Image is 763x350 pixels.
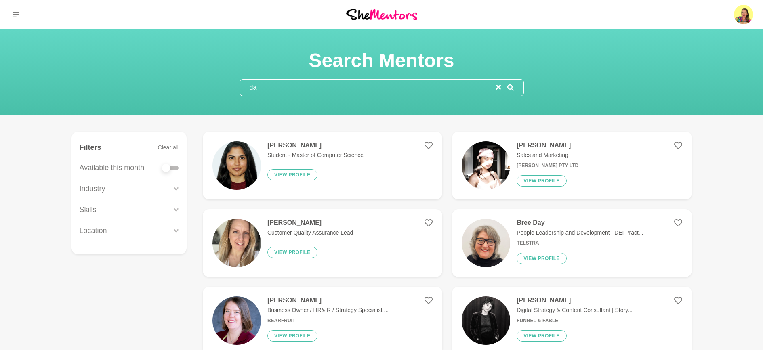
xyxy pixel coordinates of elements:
p: Sales and Marketing [517,151,578,159]
img: 0687d90fef296a7fa64b33ccbeaa9295ac8a2d88-689x886.jpg [212,141,261,190]
p: Location [80,225,107,236]
h4: [PERSON_NAME] [267,141,364,149]
input: Search mentors [240,80,496,96]
img: Roslyn Thompson [734,5,753,24]
p: Industry [80,183,105,194]
p: Student - Master of Computer Science [267,151,364,159]
p: Customer Quality Assurance Lead [267,228,353,237]
a: [PERSON_NAME]Customer Quality Assurance LeadView profile [203,209,442,277]
button: Clear all [158,138,179,157]
h4: Filters [80,143,101,152]
p: Digital Strategy & Content Consultant | Story... [517,306,633,314]
img: dd163058a1fda4f3270fd1e9d5460f5030d2ec92-3022x3600.jpg [212,296,261,345]
button: View profile [267,169,317,180]
h6: [PERSON_NAME] Pty LTD [517,163,578,169]
h4: [PERSON_NAME] [267,296,389,304]
img: She Mentors Logo [346,9,417,20]
h6: Funnel & Fable [517,318,633,324]
p: Available this month [80,162,145,173]
img: b1a2a92873384f447e16a896c02c3273cbd04480-1608x1608.jpg [462,141,510,190]
button: View profile [517,330,567,342]
img: 40bbab21f1e2117cf3bf475e112e0ae898414316-2318x2780.jpg [462,219,510,267]
h1: Search Mentors [240,48,524,73]
img: 1044fa7e6122d2a8171cf257dcb819e56f039831-1170x656.jpg [462,296,510,345]
h4: [PERSON_NAME] [517,141,578,149]
a: Bree DayPeople Leadership and Development | DEI Pract...TelstraView profile [452,209,692,277]
p: Business Owner / HR&IR / Strategy Specialist ... [267,306,389,314]
button: View profile [267,247,317,258]
h6: Telstra [517,240,643,246]
a: [PERSON_NAME]Sales and Marketing[PERSON_NAME] Pty LTDView profile [452,132,692,199]
button: View profile [517,253,567,264]
p: People Leadership and Development | DEI Pract... [517,228,643,237]
button: View profile [517,175,567,187]
h4: [PERSON_NAME] [267,219,353,227]
h6: Bearfruit [267,318,389,324]
img: b597f9ae19fafff5421daa582dd825c64c1bce3b-480x640.jpg [212,219,261,267]
button: View profile [267,330,317,342]
h4: Bree Day [517,219,643,227]
a: [PERSON_NAME]Student - Master of Computer ScienceView profile [203,132,442,199]
h4: [PERSON_NAME] [517,296,633,304]
p: Skills [80,204,97,215]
